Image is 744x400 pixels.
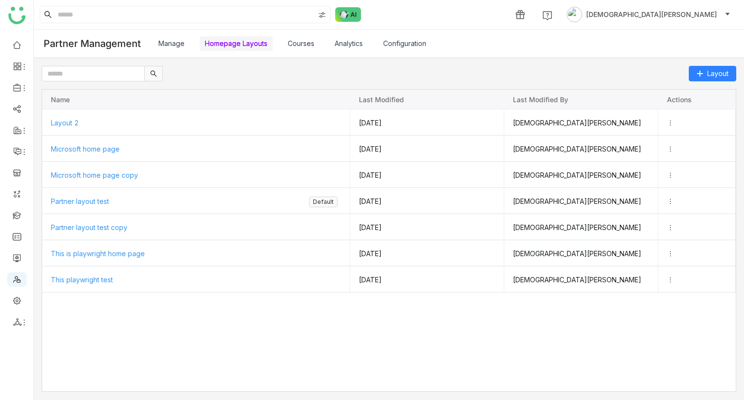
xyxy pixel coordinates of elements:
a: Configuration [383,39,426,47]
span: Partner layout test copy [51,223,127,231]
nz-tag: Default [309,197,338,207]
img: logo [8,7,26,24]
img: avatar [567,7,582,22]
span: [DATE] [359,145,382,153]
span: [DATE] [359,171,382,179]
a: Manage [158,39,185,47]
span: [DEMOGRAPHIC_DATA][PERSON_NAME] [513,267,650,292]
span: [DATE] [359,223,382,231]
img: help.svg [542,11,552,20]
span: [DEMOGRAPHIC_DATA][PERSON_NAME] [586,9,717,20]
div: Press SPACE to select this row. [42,188,736,214]
span: Layout [707,68,728,79]
a: Homepage Layouts [205,39,267,47]
div: Press SPACE to select this row. [42,240,736,266]
button: Layout [689,66,736,81]
span: [DATE] [359,249,382,258]
span: [DEMOGRAPHIC_DATA][PERSON_NAME] [513,188,650,213]
span: Layout 2 [51,119,79,127]
div: Press SPACE to select this row. [42,266,736,292]
div: Press SPACE to select this row. [42,214,736,240]
span: Last modified [359,95,404,104]
a: Courses [288,39,314,47]
div: Partner Management [44,38,141,49]
span: This is playwright home page [51,249,145,258]
span: Last modified by [513,95,568,104]
span: Name [51,95,70,104]
button: [DEMOGRAPHIC_DATA][PERSON_NAME] [565,7,732,22]
span: [DEMOGRAPHIC_DATA][PERSON_NAME] [513,136,650,161]
div: Press SPACE to select this row. [42,162,736,188]
span: [DATE] [359,276,382,284]
span: Microsoft home page [51,145,120,153]
span: [DEMOGRAPHIC_DATA][PERSON_NAME] [513,215,650,239]
div: Press SPACE to select this row. [42,136,736,162]
span: [DEMOGRAPHIC_DATA][PERSON_NAME] [513,162,650,187]
span: Actions [667,95,692,104]
img: ask-buddy-normal.svg [335,7,361,22]
div: Press SPACE to select this row. [42,109,736,136]
span: [DATE] [359,119,382,127]
span: [DEMOGRAPHIC_DATA][PERSON_NAME] [513,241,650,265]
span: Partner layout test [51,197,109,205]
span: [DATE] [359,197,382,205]
span: [DEMOGRAPHIC_DATA][PERSON_NAME] [513,110,650,135]
img: search-type.svg [318,11,326,19]
span: This playwright test [51,276,113,284]
a: Analytics [335,39,363,47]
span: Microsoft home page copy [51,171,138,179]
